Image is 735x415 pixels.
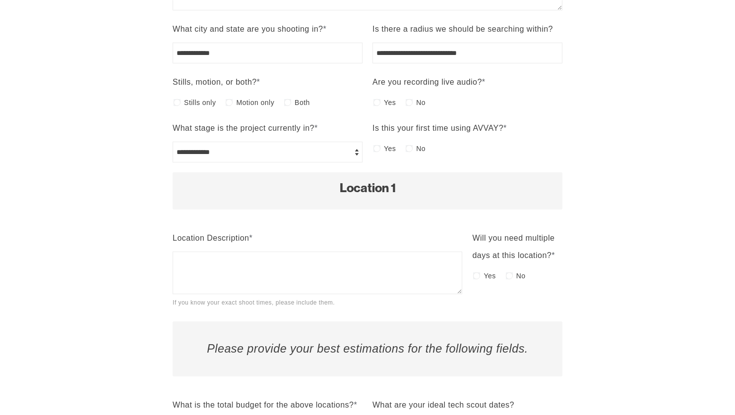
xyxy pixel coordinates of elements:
span: Are you recording live audio? [372,78,482,86]
span: Location Description [173,234,249,242]
span: Yes [384,96,396,109]
span: What city and state are you shooting in? [173,25,323,33]
span: What stage is the project currently in? [173,124,314,132]
span: No [416,96,426,109]
input: Stills only [174,99,181,106]
input: No [406,99,413,106]
span: Motion only [236,96,274,109]
textarea: Location Description*If you know your exact shoot times, please include them. [173,252,462,294]
input: Yes [473,272,480,279]
input: Motion only [226,99,233,106]
span: Yes [484,269,495,283]
h2: Location 1 [183,182,552,195]
span: What is the total budget for the above locations? [173,401,354,409]
span: No [416,142,426,156]
input: No [506,272,513,279]
span: Stills, motion, or both? [173,78,257,86]
em: Please provide your best estimations for the following fields. [207,342,528,355]
input: Yes [373,99,380,106]
span: Stills only [184,96,216,109]
span: Will you need multiple days at this location? [472,234,554,259]
input: Is there a radius we should be searching within? [372,43,562,63]
input: No [406,145,413,152]
span: What are your ideal tech scout dates? [372,401,514,409]
span: If you know your exact shoot times, please include them. [173,299,335,306]
select: What stage is the project currently in?* [173,142,363,162]
span: Is there a radius we should be searching within? [372,25,553,33]
input: Yes [373,145,380,152]
input: Both [284,99,291,106]
span: Yes [384,142,396,156]
span: Both [295,96,310,109]
span: Is this your first time using AVVAY? [372,124,503,132]
input: What city and state are you shooting in?* [173,43,363,63]
span: No [516,269,526,283]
